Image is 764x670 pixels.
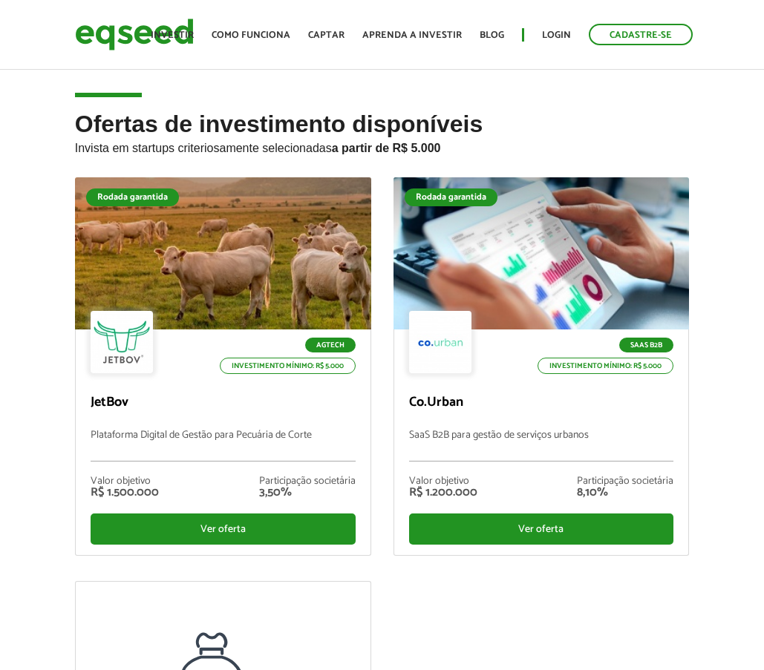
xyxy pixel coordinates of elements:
[75,177,371,556] a: Rodada garantida Agtech Investimento mínimo: R$ 5.000 JetBov Plataforma Digital de Gestão para Pe...
[332,142,441,154] strong: a partir de R$ 5.000
[91,430,356,462] p: Plataforma Digital de Gestão para Pecuária de Corte
[577,476,673,487] div: Participação societária
[619,338,673,352] p: SaaS B2B
[91,513,356,545] div: Ver oferta
[305,338,356,352] p: Agtech
[538,358,673,374] p: Investimento mínimo: R$ 5.000
[259,487,356,499] div: 3,50%
[480,30,504,40] a: Blog
[259,476,356,487] div: Participação societária
[542,30,571,40] a: Login
[409,395,674,411] p: Co.Urban
[91,395,356,411] p: JetBov
[86,188,179,206] div: Rodada garantida
[308,30,345,40] a: Captar
[212,30,290,40] a: Como funciona
[394,177,690,556] a: Rodada garantida SaaS B2B Investimento mínimo: R$ 5.000 Co.Urban SaaS B2B para gestão de serviços...
[91,487,159,499] div: R$ 1.500.000
[409,476,477,487] div: Valor objetivo
[75,137,690,155] p: Invista em startups criteriosamente selecionadas
[151,30,194,40] a: Investir
[589,24,693,45] a: Cadastre-se
[75,111,690,177] h2: Ofertas de investimento disponíveis
[409,513,674,545] div: Ver oferta
[91,476,159,487] div: Valor objetivo
[409,487,477,499] div: R$ 1.200.000
[409,430,674,462] p: SaaS B2B para gestão de serviços urbanos
[75,15,194,54] img: EqSeed
[577,487,673,499] div: 8,10%
[405,188,497,206] div: Rodada garantida
[220,358,356,374] p: Investimento mínimo: R$ 5.000
[362,30,462,40] a: Aprenda a investir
